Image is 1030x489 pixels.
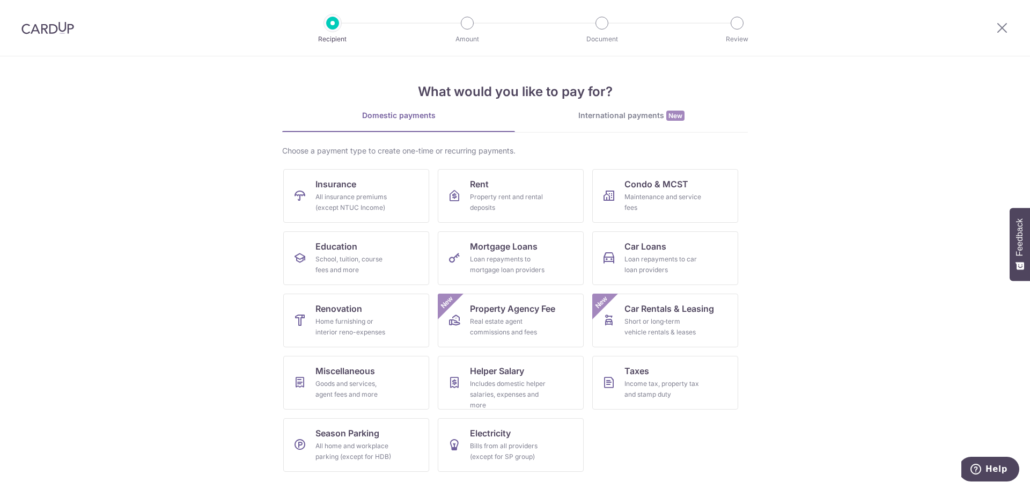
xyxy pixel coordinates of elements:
div: Real estate agent commissions and fees [470,316,547,338]
h4: What would you like to pay for? [282,82,748,101]
div: Loan repayments to mortgage loan providers [470,254,547,275]
iframe: Opens a widget where you can find more information [961,457,1019,484]
div: International payments [515,110,748,121]
a: Helper SalaryIncludes domestic helper salaries, expenses and more [438,356,584,410]
span: Property Agency Fee [470,302,555,315]
div: Income tax, property tax and stamp duty [624,378,702,400]
div: All home and workplace parking (except for HDB) [315,441,393,462]
div: Home furnishing or interior reno-expenses [315,316,393,338]
a: TaxesIncome tax, property tax and stamp duty [592,356,738,410]
span: Helper Salary [470,364,524,377]
span: Taxes [624,364,649,377]
button: Feedback - Show survey [1010,208,1030,281]
div: Goods and services, agent fees and more [315,378,393,400]
div: Domestic payments [282,110,515,121]
p: Recipient [293,34,372,45]
span: New [438,294,456,311]
a: Car LoansLoan repayments to car loan providers [592,231,738,285]
div: All insurance premiums (except NTUC Income) [315,192,393,213]
div: Maintenance and service fees [624,192,702,213]
p: Review [697,34,777,45]
img: CardUp [21,21,74,34]
span: Season Parking [315,427,379,440]
a: Car Rentals & LeasingShort or long‑term vehicle rentals & leasesNew [592,294,738,347]
span: Education [315,240,357,253]
a: RenovationHome furnishing or interior reno-expenses [283,294,429,347]
div: Bills from all providers (except for SP group) [470,441,547,462]
a: Property Agency FeeReal estate agent commissions and feesNew [438,294,584,347]
span: Feedback [1015,218,1025,256]
span: New [666,111,685,121]
span: Miscellaneous [315,364,375,377]
span: Condo & MCST [624,178,688,191]
a: RentProperty rent and rental deposits [438,169,584,223]
span: New [593,294,610,311]
div: Includes domestic helper salaries, expenses and more [470,378,547,411]
span: Car Rentals & Leasing [624,302,714,315]
span: Electricity [470,427,511,440]
span: Mortgage Loans [470,240,538,253]
a: EducationSchool, tuition, course fees and more [283,231,429,285]
a: ElectricityBills from all providers (except for SP group) [438,418,584,472]
a: Season ParkingAll home and workplace parking (except for HDB) [283,418,429,472]
p: Document [562,34,642,45]
a: MiscellaneousGoods and services, agent fees and more [283,356,429,410]
p: Amount [428,34,507,45]
a: Condo & MCSTMaintenance and service fees [592,169,738,223]
div: Choose a payment type to create one-time or recurring payments. [282,145,748,156]
div: Loan repayments to car loan providers [624,254,702,275]
span: Insurance [315,178,356,191]
div: Short or long‑term vehicle rentals & leases [624,316,702,338]
span: Renovation [315,302,362,315]
a: InsuranceAll insurance premiums (except NTUC Income) [283,169,429,223]
div: Property rent and rental deposits [470,192,547,213]
span: Car Loans [624,240,666,253]
span: Rent [470,178,489,191]
div: School, tuition, course fees and more [315,254,393,275]
a: Mortgage LoansLoan repayments to mortgage loan providers [438,231,584,285]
